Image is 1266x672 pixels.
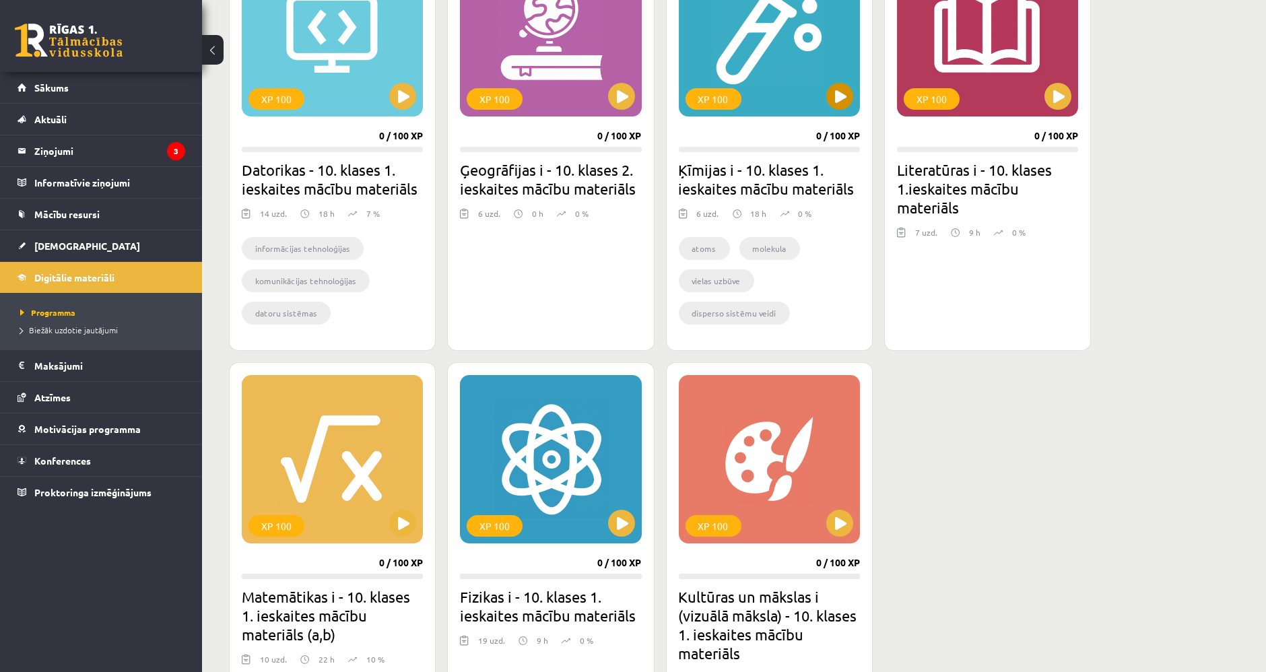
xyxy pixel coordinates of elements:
li: disperso sistēmu veidi [679,302,790,325]
span: [DEMOGRAPHIC_DATA] [34,240,140,252]
h2: Matemātikas i - 10. klases 1. ieskaites mācību materiāls (a,b) [242,587,423,644]
a: Programma [20,306,189,318]
h2: Kultūras un mākslas i (vizuālā māksla) - 10. klases 1. ieskaites mācību materiāls [679,587,860,663]
li: komunikācijas tehnoloģijas [242,269,370,292]
a: Atzīmes [18,382,185,413]
h2: Literatūras i - 10. klases 1.ieskaites mācību materiāls [897,160,1078,217]
span: Aktuāli [34,113,67,125]
div: XP 100 [467,88,523,110]
li: informācijas tehnoloģijas [242,237,364,260]
span: Proktoringa izmēģinājums [34,486,152,498]
div: 14 uzd. [260,207,287,228]
h2: Fizikas i - 10. klases 1. ieskaites mācību materiāls [460,587,641,625]
span: Motivācijas programma [34,423,141,435]
legend: Informatīvie ziņojumi [34,167,185,198]
p: 22 h [319,653,335,665]
a: Informatīvie ziņojumi [18,167,185,198]
li: molekula [739,237,800,260]
div: XP 100 [467,515,523,537]
div: XP 100 [248,515,304,537]
a: Aktuāli [18,104,185,135]
div: 6 uzd. [478,207,500,228]
h2: Ģeogrāfijas i - 10. klases 2. ieskaites mācību materiāls [460,160,641,198]
a: Motivācijas programma [18,413,185,444]
p: 0 % [1012,226,1026,238]
a: Sākums [18,72,185,103]
span: Digitālie materiāli [34,271,114,283]
div: XP 100 [248,88,304,110]
p: 18 h [319,207,335,220]
li: atoms [679,237,730,260]
p: 7 % [366,207,380,220]
div: XP 100 [686,88,741,110]
span: Sākums [34,81,69,94]
div: XP 100 [904,88,960,110]
span: Konferences [34,455,91,467]
li: vielas uzbūve [679,269,754,292]
p: 9 h [969,226,980,238]
p: 9 h [537,634,548,646]
span: Programma [20,307,75,318]
a: Mācību resursi [18,199,185,230]
span: Biežāk uzdotie jautājumi [20,325,118,335]
a: Maksājumi [18,350,185,381]
a: Rīgas 1. Tālmācības vidusskola [15,24,123,57]
p: 0 % [799,207,812,220]
a: [DEMOGRAPHIC_DATA] [18,230,185,261]
a: Ziņojumi3 [18,135,185,166]
a: Biežāk uzdotie jautājumi [20,324,189,336]
span: Atzīmes [34,391,71,403]
h2: Datorikas - 10. klases 1. ieskaites mācību materiāls [242,160,423,198]
p: 0 h [532,207,543,220]
span: Mācību resursi [34,208,100,220]
p: 0 % [575,207,589,220]
div: 19 uzd. [478,634,505,654]
div: 7 uzd. [915,226,937,246]
legend: Ziņojumi [34,135,185,166]
legend: Maksājumi [34,350,185,381]
i: 3 [167,142,185,160]
p: 18 h [751,207,767,220]
h2: Ķīmijas i - 10. klases 1. ieskaites mācību materiāls [679,160,860,198]
div: 6 uzd. [697,207,719,228]
a: Digitālie materiāli [18,262,185,293]
li: datoru sistēmas [242,302,331,325]
p: 10 % [366,653,385,665]
a: Proktoringa izmēģinājums [18,477,185,508]
div: XP 100 [686,515,741,537]
a: Konferences [18,445,185,476]
p: 0 % [580,634,593,646]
